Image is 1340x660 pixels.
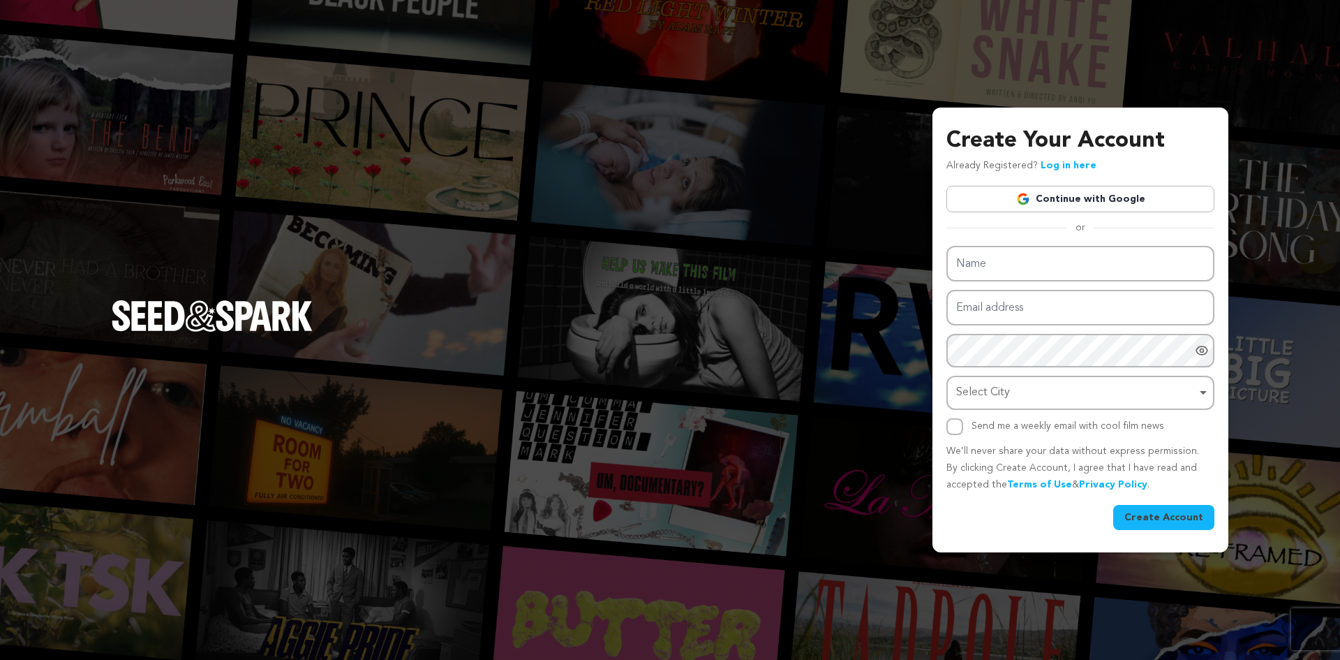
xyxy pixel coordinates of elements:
div: Select City [956,383,1196,403]
label: Send me a weekly email with cool film news [971,421,1164,431]
a: Terms of Use [1007,480,1072,490]
h3: Create Your Account [946,124,1214,158]
img: Seed&Spark Logo [112,300,313,331]
input: Email address [946,290,1214,325]
a: Seed&Spark Homepage [112,300,313,359]
span: or [1067,221,1094,235]
img: Google logo [1016,192,1030,206]
a: Log in here [1041,161,1096,170]
input: Name [946,246,1214,281]
a: Continue with Google [946,186,1214,212]
a: Privacy Policy [1079,480,1147,490]
a: Show password as plain text. Warning: this will display your password on the screen. [1195,344,1209,358]
button: Create Account [1113,505,1214,530]
p: We’ll never share your data without express permission. By clicking Create Account, I agree that ... [946,443,1214,493]
p: Already Registered? [946,158,1096,175]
